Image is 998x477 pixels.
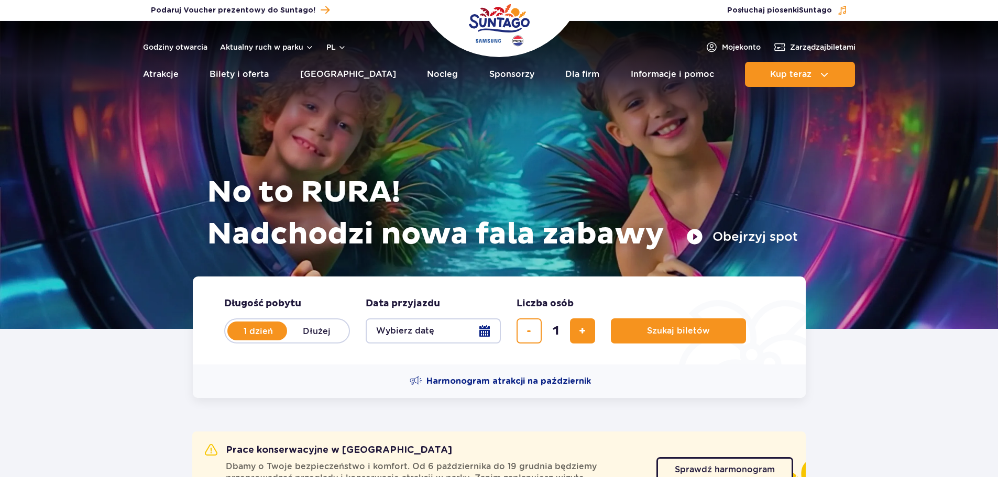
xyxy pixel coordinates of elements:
[143,42,207,52] a: Godziny otwarcia
[745,62,855,87] button: Kup teraz
[727,5,848,16] button: Posłuchaj piosenkiSuntago
[722,42,761,52] span: Moje konto
[631,62,714,87] a: Informacje i pomoc
[705,41,761,53] a: Mojekonto
[207,172,798,256] h1: No to RURA! Nadchodzi nowa fala zabawy
[647,326,710,336] span: Szukaj biletów
[205,444,452,457] h2: Prace konserwacyjne w [GEOGRAPHIC_DATA]
[366,297,440,310] span: Data przyjazdu
[151,3,330,17] a: Podaruj Voucher prezentowy do Suntago!
[799,7,832,14] span: Suntago
[565,62,599,87] a: Dla firm
[300,62,396,87] a: [GEOGRAPHIC_DATA]
[410,375,591,387] a: Harmonogram atrakcji na październik
[611,318,746,343] button: Szukaj biletów
[427,62,458,87] a: Nocleg
[151,5,315,16] span: Podaruj Voucher prezentowy do Suntago!
[193,276,806,364] form: Planowanie wizyty w Park of Poland
[773,41,856,53] a: Zarządzajbiletami
[543,318,568,343] input: liczba biletów
[210,62,269,87] a: Bilety i oferta
[143,62,179,87] a: Atrakcje
[790,42,856,52] span: Zarządzaj biletami
[517,318,542,343] button: usuń bilet
[220,43,314,51] button: Aktualny ruch w parku
[287,320,347,342] label: Dłużej
[326,42,346,52] button: pl
[366,318,501,343] button: Wybierz datę
[228,320,288,342] label: 1 dzień
[770,70,811,79] span: Kup teraz
[517,297,574,310] span: Liczba osób
[570,318,595,343] button: dodaj bilet
[489,62,534,87] a: Sponsorzy
[675,465,775,474] span: Sprawdź harmonogram
[727,5,832,16] span: Posłuchaj piosenki
[686,228,798,245] button: Obejrzyj spot
[224,297,301,310] span: Długość pobytu
[426,375,591,387] span: Harmonogram atrakcji na październik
